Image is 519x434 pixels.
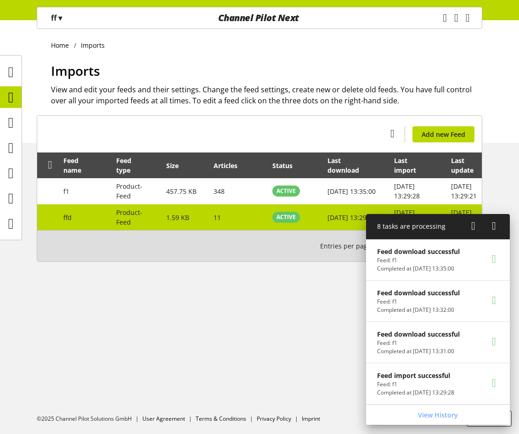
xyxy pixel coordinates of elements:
span: [DATE] 13:29:28 [394,182,420,200]
p: Feed: f1 [377,298,460,306]
span: View History [418,410,458,420]
div: Last download [327,156,372,175]
a: Privacy Policy [257,415,291,423]
a: User Agreement [142,415,185,423]
a: Imprint [302,415,320,423]
span: Product-Feed [116,208,142,226]
li: ©2025 Channel Pilot Solutions GmbH [37,415,142,423]
div: Last import [394,156,429,175]
p: ff [51,12,62,23]
span: 1.59 KB [166,213,189,222]
span: Imports [51,62,100,79]
div: Status [272,161,302,170]
div: Size [166,161,188,170]
a: Terms & Conditions [196,415,246,423]
nav: main navigation [37,7,482,29]
a: Add new Feed [412,126,474,142]
div: Last update [451,156,486,175]
p: Completed at Oct 13, 2025, 13:32:00 [377,306,460,314]
span: ACTIVE [276,187,296,195]
span: f1 [63,187,69,196]
div: Articles [214,161,247,170]
div: Unlock to reorder rows [42,160,55,171]
p: Completed at Oct 13, 2025, 13:31:00 [377,347,460,355]
a: View History [368,407,508,423]
p: Feed: f1 [377,256,460,265]
div: Feed name [63,156,95,175]
span: Entries per page [320,241,375,251]
span: [DATE] 13:29:20 [451,208,477,226]
p: Feed: f1 [377,380,454,389]
a: Feed download successfulFeed: f1Completed at [DATE] 13:32:00 [366,281,510,321]
p: Feed download successful [377,288,460,298]
span: 11 [214,213,221,222]
span: ▾ [58,13,62,23]
p: Feed: f1 [377,339,460,347]
small: 1-2 / 2 [320,238,427,254]
p: Feed download successful [377,329,460,339]
a: Feed download successfulFeed: f1Completed at [DATE] 13:31:00 [366,322,510,363]
p: Feed download successful [377,247,460,256]
span: Add new Feed [422,130,465,139]
h2: View and edit your feeds and their settings. Change the feed settings, create new or delete old f... [51,84,482,106]
div: Feed type [116,156,145,175]
span: 457.75 KB [166,187,197,196]
span: [DATE] 13:35:00 [327,187,376,196]
span: [DATE] 13:29:21 [451,182,477,200]
span: [DATE] 13:29:20 [327,213,376,222]
span: 348 [214,187,225,196]
a: Feed import successfulFeed: f1Completed at [DATE] 13:29:28 [366,363,510,404]
span: ffd [63,213,72,222]
span: Unlock to reorder rows [45,160,55,169]
a: Feed download successfulFeed: f1Completed at [DATE] 13:35:00 [366,239,510,280]
span: [DATE] 13:29:25 [394,208,420,226]
span: 8 tasks are processing [377,222,446,231]
span: ACTIVE [276,213,296,221]
p: Feed import successful [377,371,454,380]
span: Product-Feed [116,182,142,200]
a: Home [51,40,74,50]
p: Completed at Oct 13, 2025, 13:29:28 [377,389,454,397]
p: Completed at Oct 13, 2025, 13:35:00 [377,265,460,273]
